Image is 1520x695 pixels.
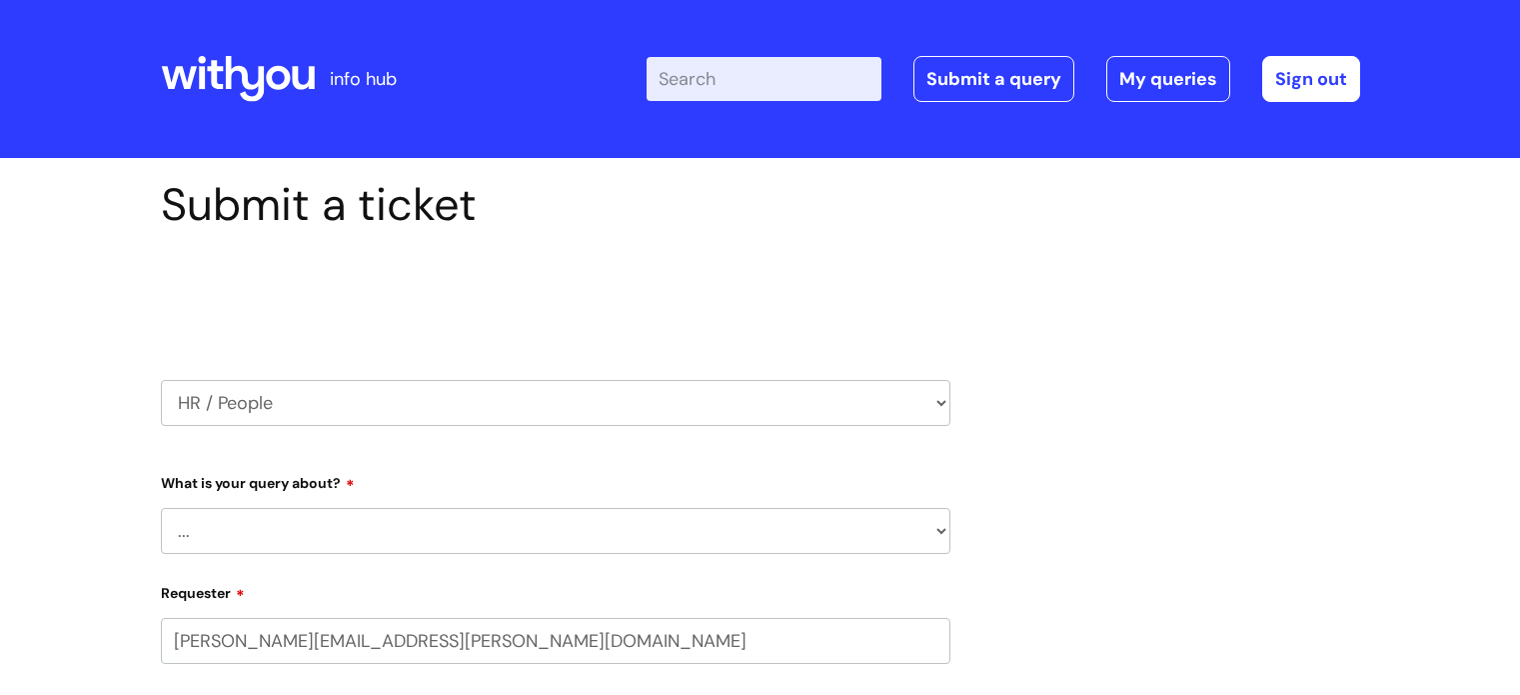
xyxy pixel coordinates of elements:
[1106,56,1230,102] a: My queries
[913,56,1074,102] a: Submit a query
[647,56,1360,102] div: | -
[330,63,397,95] p: info hub
[161,618,950,664] input: Email
[161,468,950,492] label: What is your query about?
[161,178,950,232] h1: Submit a ticket
[161,578,950,602] label: Requester
[647,57,881,101] input: Search
[161,278,950,315] h2: Select issue type
[1262,56,1360,102] a: Sign out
